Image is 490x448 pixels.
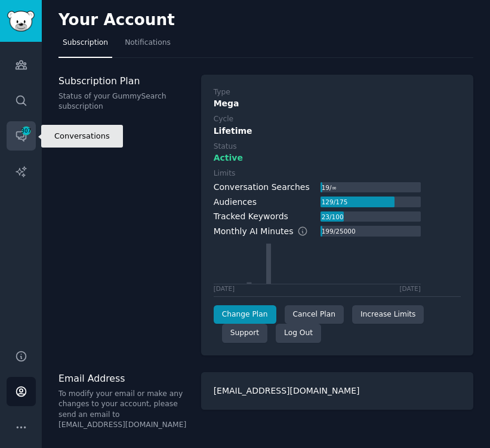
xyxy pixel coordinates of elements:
[285,305,344,324] div: Cancel Plan
[399,284,421,293] div: [DATE]
[7,11,35,32] img: GummySearch logo
[214,225,320,238] div: Monthly AI Minutes
[214,152,243,164] span: Active
[352,305,424,324] a: Increase Limits
[276,324,321,343] div: Log Out
[58,11,175,30] h2: Your Account
[21,127,32,135] span: 307
[214,305,276,324] a: Change Plan
[214,168,236,179] div: Limits
[320,211,344,222] div: 23 / 100
[7,121,36,151] a: 307
[214,210,288,223] div: Tracked Keywords
[58,91,189,112] p: Status of your GummySearch subscription
[214,181,310,194] div: Conversation Searches
[214,284,235,293] div: [DATE]
[214,114,233,125] div: Cycle
[58,372,189,385] h3: Email Address
[63,38,108,48] span: Subscription
[214,125,461,137] div: Lifetime
[214,87,230,98] div: Type
[201,372,473,410] div: [EMAIL_ADDRESS][DOMAIN_NAME]
[214,97,461,110] div: Mega
[58,389,189,431] p: To modify your email or make any changes to your account, please send an email to [EMAIL_ADDRESS]...
[320,182,338,193] div: 19 / ∞
[320,197,349,207] div: 129 / 175
[58,33,112,58] a: Subscription
[125,38,171,48] span: Notifications
[214,142,237,152] div: Status
[214,196,257,208] div: Audiences
[320,226,357,237] div: 199 / 25000
[58,75,189,87] h3: Subscription Plan
[121,33,175,58] a: Notifications
[222,324,267,343] a: Support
